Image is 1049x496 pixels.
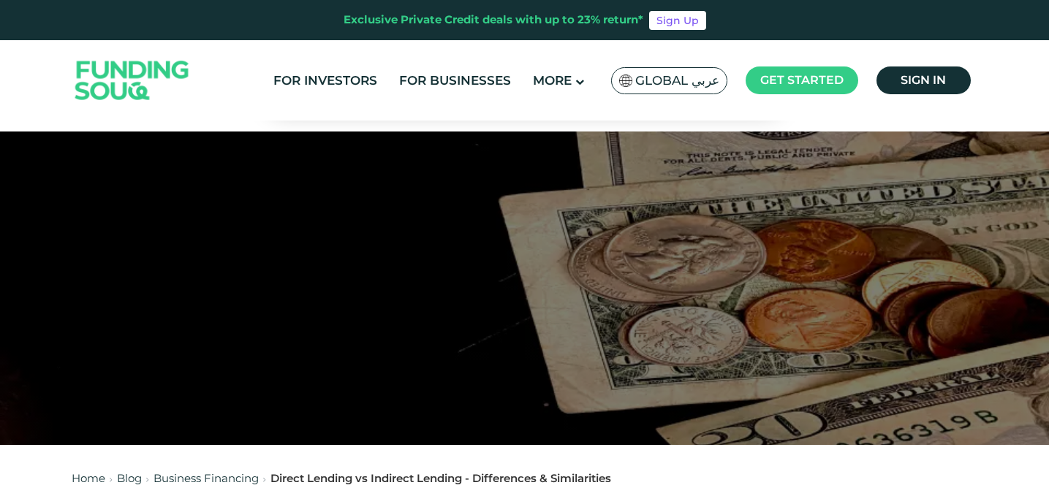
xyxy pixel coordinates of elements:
span: Get started [760,73,844,87]
div: Exclusive Private Credit deals with up to 23% return* [344,12,643,28]
a: For Businesses [395,69,515,93]
a: Business Financing [154,471,259,485]
a: Sign in [876,66,971,94]
div: Direct Lending vs Indirect Lending - Differences & Similarities [270,470,611,487]
span: More [533,73,572,88]
img: Logo [61,44,204,118]
a: Blog [117,471,142,485]
img: SA Flag [619,75,632,87]
span: Sign in [901,73,946,87]
a: Sign Up [649,11,706,30]
a: Home [72,471,105,485]
a: For Investors [270,69,381,93]
span: Global عربي [635,72,719,89]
